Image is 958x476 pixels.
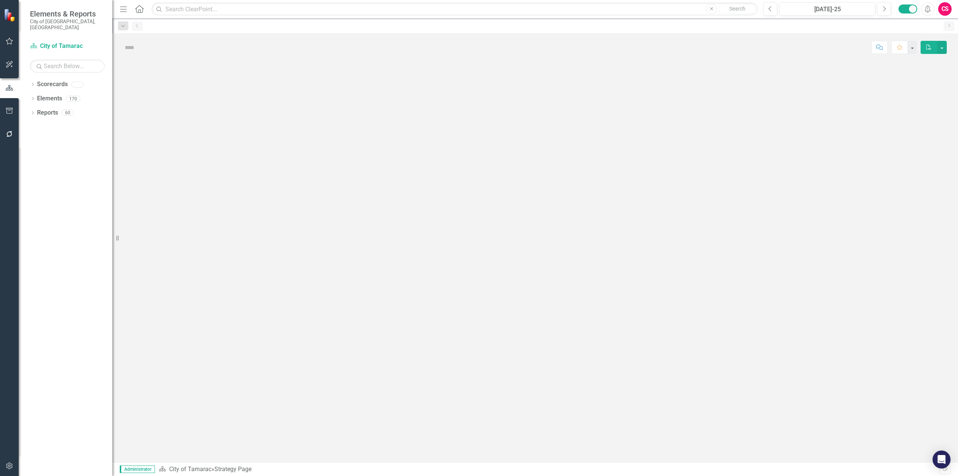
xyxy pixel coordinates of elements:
[30,18,105,31] small: City of [GEOGRAPHIC_DATA], [GEOGRAPHIC_DATA]
[37,80,68,89] a: Scorecards
[938,2,952,16] button: CS
[933,451,951,469] div: Open Intercom Messenger
[169,466,211,473] a: City of Tamarac
[152,3,758,16] input: Search ClearPoint...
[782,5,873,14] div: [DATE]-25
[30,9,105,18] span: Elements & Reports
[718,4,756,14] button: Search
[779,2,875,16] button: [DATE]-25
[37,94,62,103] a: Elements
[123,42,135,54] img: Not Defined
[37,109,58,117] a: Reports
[30,60,105,73] input: Search Below...
[4,9,17,22] img: ClearPoint Strategy
[214,466,251,473] div: Strategy Page
[62,110,74,116] div: 60
[30,42,105,51] a: City of Tamarac
[159,465,940,474] div: »
[120,466,155,473] span: Administrator
[729,6,745,12] span: Search
[66,95,80,102] div: 170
